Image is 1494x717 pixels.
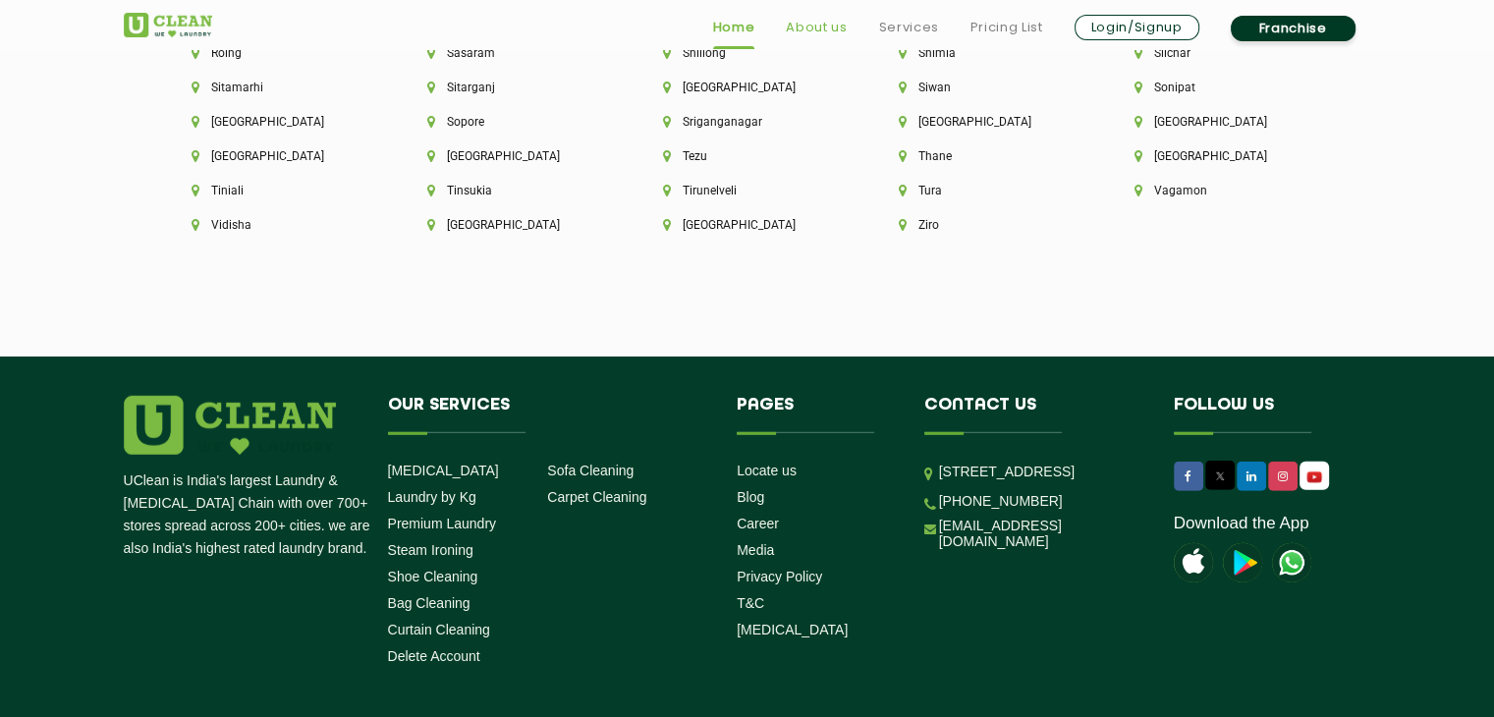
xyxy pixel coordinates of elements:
img: UClean Laundry and Dry Cleaning [1272,543,1311,582]
a: Locate us [737,463,797,478]
a: Career [737,516,779,531]
a: Steam Ironing [388,542,473,558]
li: [GEOGRAPHIC_DATA] [192,149,360,163]
h4: Contact us [924,396,1144,433]
a: Blog [737,489,764,505]
a: T&C [737,595,764,611]
a: Shoe Cleaning [388,569,478,584]
a: Laundry by Kg [388,489,476,505]
li: Sonipat [1134,81,1303,94]
li: [GEOGRAPHIC_DATA] [427,218,596,232]
li: Sopore [427,115,596,129]
a: [EMAIL_ADDRESS][DOMAIN_NAME] [939,518,1144,549]
li: [GEOGRAPHIC_DATA] [663,81,832,94]
a: Login/Signup [1075,15,1199,40]
li: Tirunelveli [663,184,832,197]
h4: Our Services [388,396,708,433]
li: [GEOGRAPHIC_DATA] [192,115,360,129]
a: About us [786,16,847,39]
li: Tiniali [192,184,360,197]
a: Home [713,16,755,39]
a: Sofa Cleaning [547,463,634,478]
li: Tinsukia [427,184,596,197]
a: Privacy Policy [737,569,822,584]
li: Ziro [899,218,1068,232]
a: [PHONE_NUMBER] [939,493,1063,509]
a: Download the App [1174,514,1309,533]
li: Shimla [899,46,1068,60]
li: [GEOGRAPHIC_DATA] [1134,115,1303,129]
li: Tezu [663,149,832,163]
li: Vagamon [1134,184,1303,197]
a: Premium Laundry [388,516,497,531]
li: Sasaram [427,46,596,60]
a: Pricing List [970,16,1043,39]
li: Sitarganj [427,81,596,94]
li: Vidisha [192,218,360,232]
a: [MEDICAL_DATA] [388,463,499,478]
a: Carpet Cleaning [547,489,646,505]
a: Franchise [1231,16,1356,41]
img: UClean Laundry and Dry Cleaning [1301,467,1327,487]
p: UClean is India's largest Laundry & [MEDICAL_DATA] Chain with over 700+ stores spread across 200+... [124,469,373,560]
li: Tura [899,184,1068,197]
li: [GEOGRAPHIC_DATA] [663,218,832,232]
li: [GEOGRAPHIC_DATA] [1134,149,1303,163]
li: Roing [192,46,360,60]
li: [GEOGRAPHIC_DATA] [427,149,596,163]
a: Services [878,16,938,39]
a: Bag Cleaning [388,595,470,611]
a: [MEDICAL_DATA] [737,622,848,637]
li: Sitamarhi [192,81,360,94]
img: UClean Laundry and Dry Cleaning [124,13,212,37]
li: Thane [899,149,1068,163]
li: Sriganganagar [663,115,832,129]
img: apple-icon.png [1174,543,1213,582]
li: Shillong [663,46,832,60]
li: Silchar [1134,46,1303,60]
a: Delete Account [388,648,480,664]
li: [GEOGRAPHIC_DATA] [899,115,1068,129]
h4: Pages [737,396,895,433]
p: [STREET_ADDRESS] [939,461,1144,483]
li: Siwan [899,81,1068,94]
a: Media [737,542,774,558]
a: Curtain Cleaning [388,622,490,637]
img: logo.png [124,396,336,455]
h4: Follow us [1174,396,1347,433]
img: playstoreicon.png [1223,543,1262,582]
